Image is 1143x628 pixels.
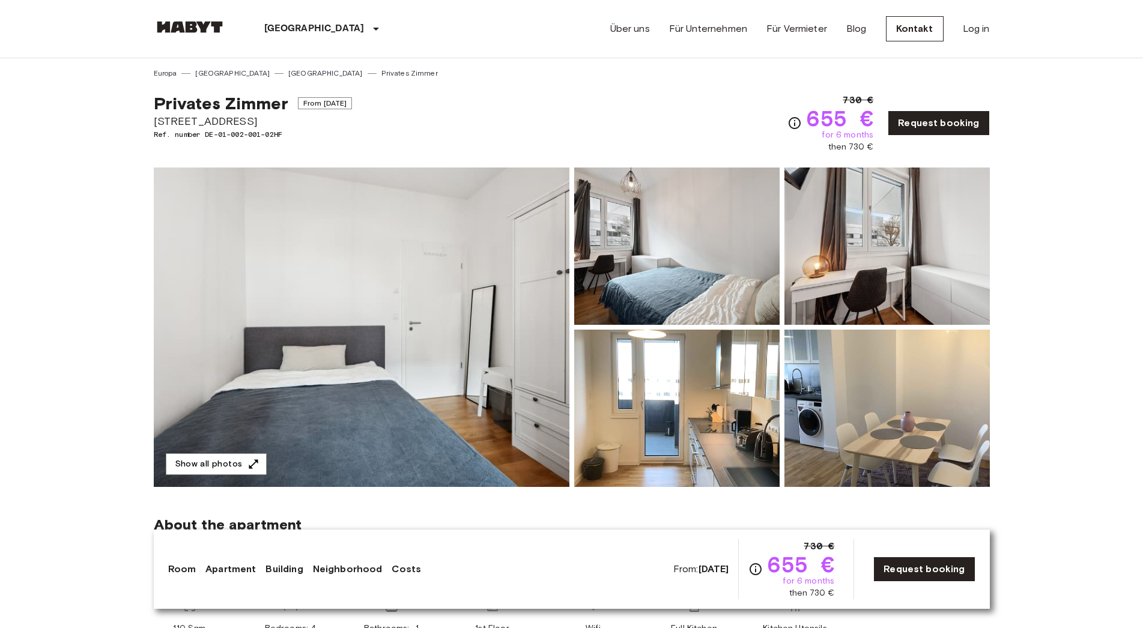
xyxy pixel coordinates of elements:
span: [STREET_ADDRESS] [154,113,353,129]
a: Log in [963,22,990,36]
img: Habyt [154,21,226,33]
span: From [DATE] [298,97,353,109]
a: Apartment [205,562,256,576]
a: [GEOGRAPHIC_DATA] [288,68,363,79]
span: From: [673,563,729,576]
a: Blog [846,22,867,36]
a: Request booking [888,110,989,136]
span: Privates Zimmer [154,93,288,113]
span: then 730 € [789,587,835,599]
a: Für Unternehmen [669,22,747,36]
a: Kontakt [886,16,944,41]
a: Room [168,562,196,576]
span: About the apartment [154,516,302,534]
span: 730 € [804,539,834,554]
span: 655 € [807,107,873,129]
img: Picture of unit DE-01-002-001-02HF [574,168,780,325]
img: Picture of unit DE-01-002-001-02HF [784,168,990,325]
a: Request booking [873,557,975,582]
b: [DATE] [699,563,729,575]
span: for 6 months [783,575,834,587]
a: Neighborhood [313,562,383,576]
svg: Check cost overview for full price breakdown. Please note that discounts apply to new joiners onl... [748,562,763,576]
span: for 6 months [822,129,873,141]
span: 730 € [843,93,873,107]
a: Building [265,562,303,576]
a: Costs [392,562,421,576]
svg: Check cost overview for full price breakdown. Please note that discounts apply to new joiners onl... [787,116,802,130]
img: Marketing picture of unit DE-01-002-001-02HF [154,168,569,487]
a: Für Vermieter [766,22,827,36]
a: [GEOGRAPHIC_DATA] [195,68,270,79]
a: Europa [154,68,177,79]
button: Show all photos [166,453,267,476]
img: Picture of unit DE-01-002-001-02HF [574,330,780,487]
p: [GEOGRAPHIC_DATA] [264,22,365,36]
a: Privates Zimmer [381,68,438,79]
span: then 730 € [828,141,874,153]
span: 655 € [768,554,834,575]
img: Picture of unit DE-01-002-001-02HF [784,330,990,487]
a: Über uns [610,22,650,36]
span: Ref. number DE-01-002-001-02HF [154,129,353,140]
